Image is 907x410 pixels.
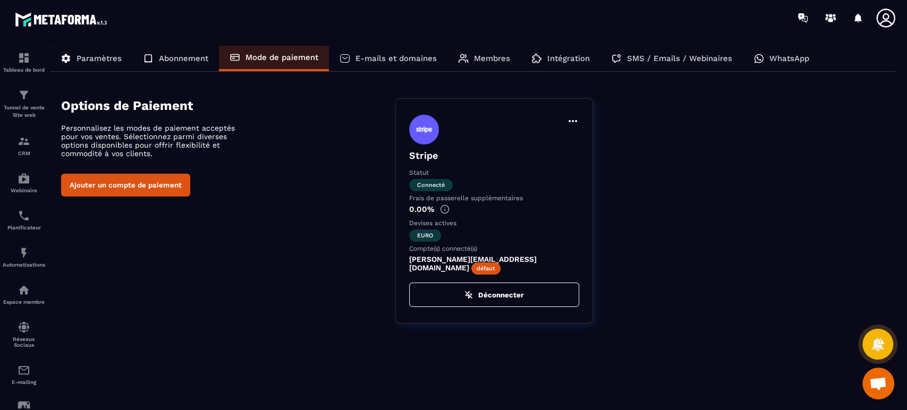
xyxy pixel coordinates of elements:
h4: Options de Paiement [61,98,395,113]
img: automations [18,246,30,259]
img: automations [18,172,30,185]
p: Planificateur [3,225,45,230]
p: Paramètres [77,54,122,63]
p: Devises actives [409,219,579,227]
button: Déconnecter [409,283,579,307]
span: Connecté [409,179,453,191]
p: E-mailing [3,379,45,385]
p: Abonnement [159,54,208,63]
p: SMS / Emails / Webinaires [627,54,732,63]
div: Ouvrir le chat [862,368,894,399]
a: automationsautomationsAutomatisations [3,238,45,276]
p: Automatisations [3,262,45,268]
img: email [18,364,30,377]
img: zap-off.84e09383.svg [464,291,473,299]
div: > [50,36,896,339]
p: Tunnel de vente Site web [3,104,45,119]
p: WhatsApp [769,54,809,63]
p: Membres [474,54,510,63]
p: Compte(s) connecté(s) [409,245,579,252]
img: formation [18,89,30,101]
img: info-gr.5499bf25.svg [440,204,450,214]
p: Espace membre [3,299,45,305]
p: Personnalisez les modes de paiement acceptés pour vos ventes. Sélectionnez parmi diverses options... [61,124,247,158]
p: 0.00% [409,204,579,214]
a: formationformationTableau de bord [3,44,45,81]
a: formationformationCRM [3,127,45,164]
img: automations [18,284,30,296]
p: Statut [409,169,579,176]
p: Stripe [409,150,579,161]
img: formation [18,52,30,64]
p: Intégration [547,54,590,63]
p: CRM [3,150,45,156]
img: social-network [18,321,30,334]
a: automationsautomationsWebinaire [3,164,45,201]
p: Frais de passerelle supplémentaires [409,194,579,202]
a: emailemailE-mailing [3,356,45,393]
img: formation [18,135,30,148]
img: logo [15,10,111,29]
a: schedulerschedulerPlanificateur [3,201,45,238]
a: automationsautomationsEspace membre [3,276,45,313]
a: formationformationTunnel de vente Site web [3,81,45,127]
p: E-mails et domaines [355,54,437,63]
p: Webinaire [3,187,45,193]
p: Mode de paiement [245,53,318,62]
span: euro [409,229,441,242]
img: scheduler [18,209,30,222]
a: social-networksocial-networkRéseaux Sociaux [3,313,45,356]
span: défaut [471,262,501,275]
p: Tableau de bord [3,67,45,73]
button: Ajouter un compte de paiement [61,174,190,197]
img: stripe.9bed737a.svg [409,115,439,144]
p: [PERSON_NAME][EMAIL_ADDRESS][DOMAIN_NAME] [409,255,579,272]
p: Réseaux Sociaux [3,336,45,348]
